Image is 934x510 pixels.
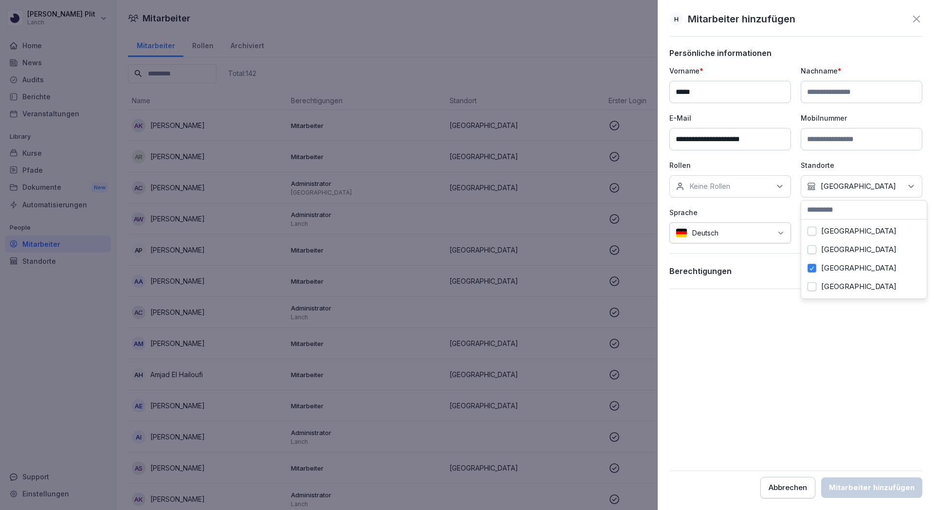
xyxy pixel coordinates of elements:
[801,113,922,123] p: Mobilnummer
[821,282,897,291] label: [GEOGRAPHIC_DATA]
[821,245,897,254] label: [GEOGRAPHIC_DATA]
[829,482,915,493] div: Mitarbeiter hinzufügen
[769,482,807,493] div: Abbrechen
[821,227,897,236] label: [GEOGRAPHIC_DATA]
[801,66,922,76] p: Nachname
[669,222,791,243] div: Deutsch
[669,113,791,123] p: E-Mail
[676,228,687,237] img: de.svg
[669,12,683,26] div: H
[669,266,732,276] p: Berechtigungen
[669,66,791,76] p: Vorname
[669,48,922,58] p: Persönliche informationen
[821,182,896,191] p: [GEOGRAPHIC_DATA]
[688,12,795,26] p: Mitarbeiter hinzufügen
[669,160,791,170] p: Rollen
[801,160,922,170] p: Standorte
[760,477,815,498] button: Abbrechen
[669,207,791,218] p: Sprache
[689,182,730,191] p: Keine Rollen
[821,477,922,498] button: Mitarbeiter hinzufügen
[821,264,897,273] label: [GEOGRAPHIC_DATA]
